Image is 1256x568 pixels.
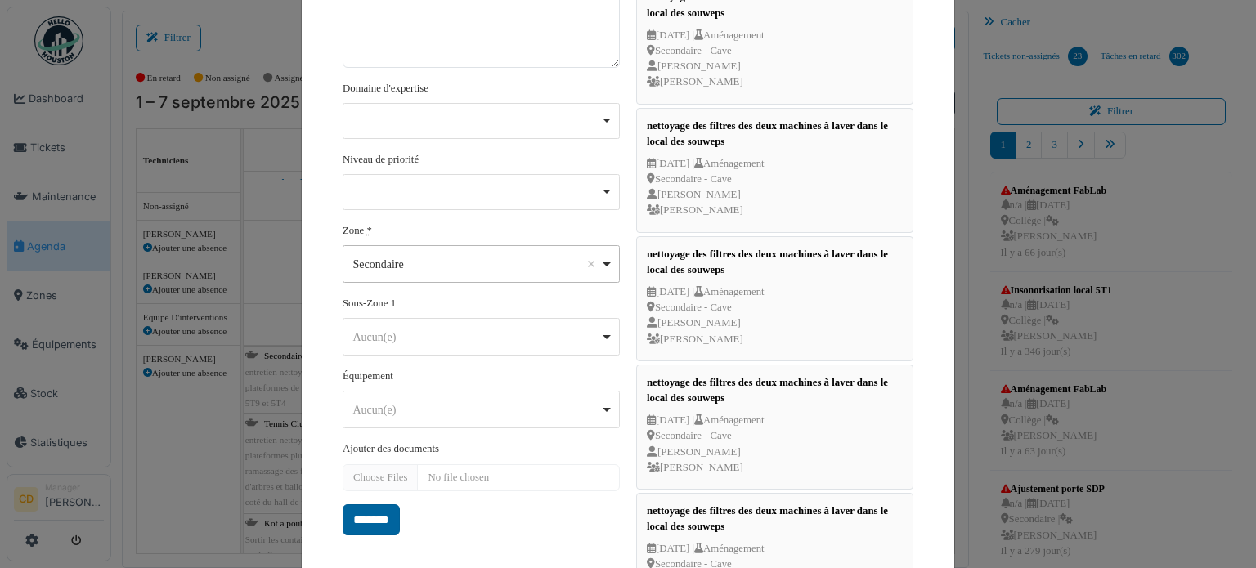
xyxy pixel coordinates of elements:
div: nettoyage des filtres des deux machines à laver dans le local des souweps [644,244,906,281]
button: Remove item: '1570' [583,256,599,272]
div: [DATE] | Aménagement Secondaire - Cave [PERSON_NAME] [PERSON_NAME] [644,409,906,476]
div: nettoyage des filtres des deux machines à laver dans le local des souweps [644,115,906,153]
div: Aucun(e) [353,401,600,418]
div: [DATE] | Aménagement Secondaire - Cave [PERSON_NAME] [PERSON_NAME] [644,153,906,219]
label: Sous-Zone 1 [343,296,396,311]
label: Ajouter des documents [343,441,439,457]
div: Secondaire [353,256,600,273]
label: Niveau de priorité [343,152,419,168]
div: nettoyage des filtres des deux machines à laver dans le local des souweps [644,372,906,409]
label: Zone [343,223,364,239]
a: nettoyage des filtres des deux machines à laver dans le local des souweps [DATE] |Aménagement Sec... [636,236,913,361]
a: nettoyage des filtres des deux machines à laver dans le local des souweps [DATE] |Aménagement Sec... [636,365,913,490]
a: nettoyage des filtres des deux machines à laver dans le local des souweps [DATE] |Aménagement Sec... [636,108,913,233]
label: Équipement [343,369,393,384]
abbr: required [367,225,372,236]
label: Domaine d'expertise [343,81,428,96]
div: [DATE] | Aménagement Secondaire - Cave [PERSON_NAME] [PERSON_NAME] [644,281,906,347]
div: nettoyage des filtres des deux machines à laver dans le local des souweps [644,500,906,538]
div: Aucun(e) [353,329,600,346]
div: [DATE] | Aménagement Secondaire - Cave [PERSON_NAME] [PERSON_NAME] [644,25,906,91]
